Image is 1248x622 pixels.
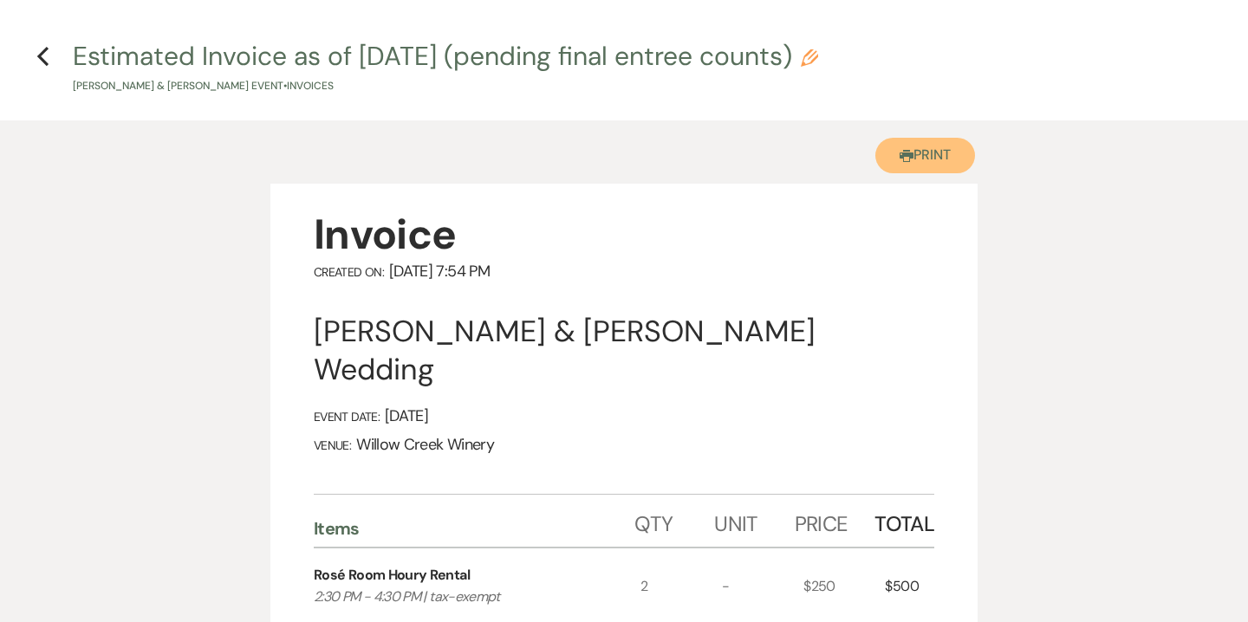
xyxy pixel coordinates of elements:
[314,565,470,586] div: Rosé Room Houry Rental
[314,262,934,282] div: [DATE] 7:54 PM
[314,435,934,455] div: Willow Creek Winery
[874,495,934,547] div: Total
[314,437,351,453] span: Venue:
[714,495,794,547] div: Unit
[73,43,818,94] button: Estimated Invoice as of [DATE] (pending final entree counts)[PERSON_NAME] & [PERSON_NAME] Event•I...
[314,208,934,262] div: Invoice
[314,406,934,426] div: [DATE]
[634,495,714,547] div: Qty
[314,313,934,389] div: [PERSON_NAME] & [PERSON_NAME] Wedding
[314,264,384,280] span: Created On:
[795,495,874,547] div: Price
[314,409,380,424] span: Event Date:
[314,517,634,540] div: Items
[314,586,608,608] p: 2:30 PM - 4:30 PM | tax-exempt
[73,78,818,94] p: [PERSON_NAME] & [PERSON_NAME] Event • Invoices
[875,138,975,173] button: Print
